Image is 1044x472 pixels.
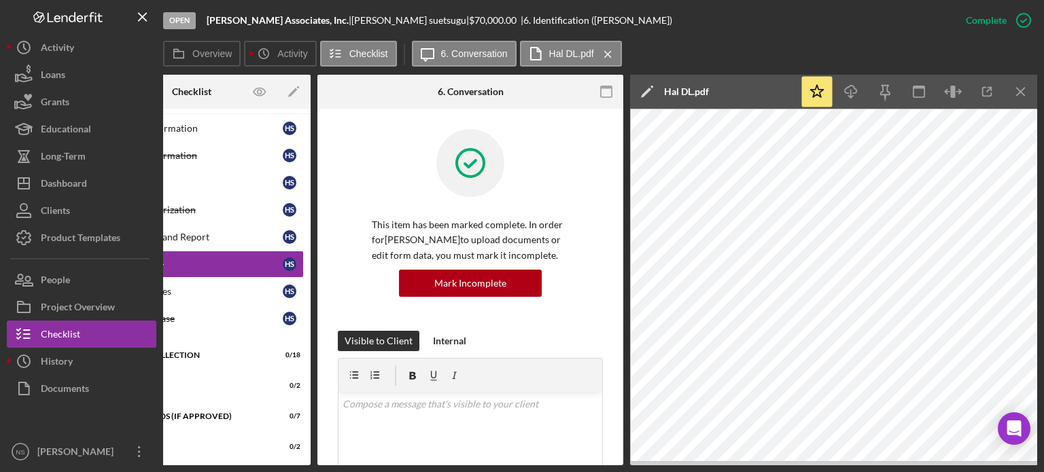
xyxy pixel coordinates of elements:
div: Dashboard [41,170,87,200]
button: Checklist [320,41,397,67]
button: Product Templates [7,224,156,251]
div: Sources & Uses [107,286,283,297]
div: Document Collection [100,351,266,359]
div: Visible to Client [345,331,413,351]
button: Educational [7,115,156,143]
div: h s [283,203,296,217]
a: Eligibility Phasehs [80,305,304,332]
button: Clients [7,197,156,224]
div: 0 / 2 [276,443,300,451]
text: NS [16,448,24,456]
div: Transfer Funds (If Approved) [100,412,266,420]
div: h s [283,122,296,135]
div: Long-Term [41,143,86,173]
div: Application [107,177,283,188]
a: Credit Authorizationhs [80,196,304,223]
div: 0 / 2 [276,382,300,390]
button: Complete [952,7,1037,34]
div: Decision [100,382,266,390]
div: Identification [107,259,283,270]
div: Credit Authorization [107,204,283,215]
button: Visible to Client [338,331,419,351]
button: Mark Incomplete [399,270,542,297]
label: Hal DL.pdf [549,48,594,59]
div: Product Templates [41,224,120,255]
a: Credit Score and Reporths [80,223,304,251]
div: h s [283,285,296,298]
div: h s [283,176,296,189]
div: Personal Information [107,123,283,134]
div: Educational [41,115,91,146]
div: | [207,15,351,26]
div: h s [283,230,296,244]
div: h s [283,312,296,325]
div: Checklist [41,321,80,351]
div: Business Information [107,150,283,161]
b: [PERSON_NAME] Associates, Inc. [207,14,349,26]
div: 6. Conversation [438,86,504,97]
a: Business Informationhs [80,142,304,169]
button: Dashboard [7,170,156,197]
button: Long-Term [7,143,156,170]
div: Open Intercom Messenger [998,412,1030,445]
div: Clients [41,197,70,228]
button: Activity [7,34,156,61]
button: Overview [163,41,241,67]
button: 6. Conversation [412,41,517,67]
div: $70,000.00 [469,15,521,26]
button: Activity [244,41,316,67]
div: Internal [433,331,466,351]
p: This item has been marked complete. In order for [PERSON_NAME] to upload documents or edit form d... [372,217,569,263]
a: Identificationhs [80,251,304,278]
div: 0 / 18 [276,351,300,359]
div: Activity [41,34,74,65]
div: Eligibility Phase [107,313,283,324]
div: People [41,266,70,297]
label: Activity [277,48,307,59]
button: History [7,348,156,375]
button: Documents [7,375,156,402]
div: Documents [41,375,89,405]
label: 6. Conversation [441,48,508,59]
div: h s [283,149,296,162]
button: Checklist [7,321,156,348]
div: Credit Score and Report [107,232,283,242]
div: Loans [41,61,65,92]
div: Hal DL.pdf [664,86,709,97]
div: Project Overview [41,293,115,324]
button: Hal DL.pdf [520,41,622,67]
div: Checklist [172,86,211,97]
a: Sources & Useshs [80,278,304,305]
button: Loans [7,61,156,88]
div: [PERSON_NAME] [34,438,122,469]
a: Applicationhs [80,169,304,196]
div: [PERSON_NAME] suetsugu | [351,15,469,26]
div: h s [283,257,296,271]
button: NS[PERSON_NAME] [7,438,156,465]
div: Mark Incomplete [434,270,506,297]
button: Project Overview [7,293,156,321]
div: | 6. Identification ([PERSON_NAME]) [521,15,672,26]
button: Grants [7,88,156,115]
div: 0 / 7 [276,412,300,420]
div: Wrap Up [100,443,266,451]
div: Open [163,12,196,29]
button: People [7,266,156,293]
label: Checklist [349,48,388,59]
label: Overview [192,48,232,59]
a: Personal Informationhs [80,115,304,142]
div: Grants [41,88,69,119]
